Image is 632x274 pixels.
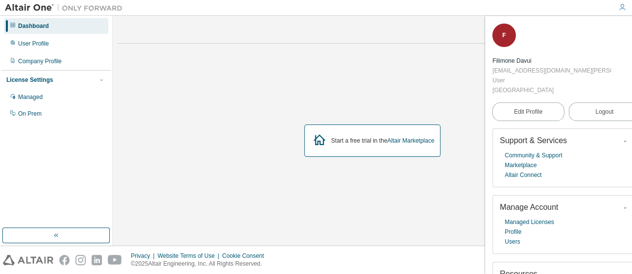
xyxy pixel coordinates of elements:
div: License Settings [6,76,53,84]
img: youtube.svg [108,255,122,265]
span: F [502,32,506,39]
a: Edit Profile [492,102,564,121]
a: Altair Connect [505,170,541,180]
img: linkedin.svg [92,255,102,265]
p: © 2025 Altair Engineering, Inc. All Rights Reserved. [131,260,270,268]
div: Company Profile [18,57,62,65]
div: Managed [18,93,43,101]
a: Profile [505,227,521,237]
div: Filimone Davui [492,56,611,66]
img: instagram.svg [75,255,86,265]
div: Dashboard [18,22,49,30]
div: [GEOGRAPHIC_DATA] [492,85,611,95]
img: altair_logo.svg [3,255,53,265]
a: Users [505,237,520,247]
div: On Prem [18,110,42,118]
a: Altair Marketplace [387,137,434,144]
span: Edit Profile [514,108,542,116]
div: Cookie Consent [222,252,269,260]
img: Altair One [5,3,127,13]
div: Website Terms of Use [157,252,222,260]
a: Managed Licenses [505,217,554,227]
div: User Profile [18,40,49,48]
span: Logout [595,107,613,117]
span: Support & Services [500,136,567,145]
a: Community & Support [505,150,562,160]
div: [EMAIL_ADDRESS][DOMAIN_NAME][PERSON_NAME] [492,66,611,75]
span: Manage Account [500,203,558,211]
div: User [492,75,611,85]
div: Start a free trial in the [331,137,435,145]
img: facebook.svg [59,255,70,265]
div: Privacy [131,252,157,260]
a: Marketplace [505,160,536,170]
